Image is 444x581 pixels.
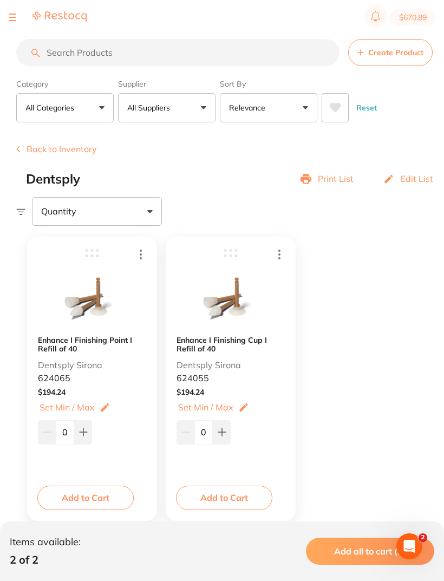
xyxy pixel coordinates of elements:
[38,373,70,383] p: 624065
[396,533,422,559] iframe: Intercom live chat
[25,102,79,113] p: All Categories
[390,9,435,26] button: $670.89
[198,265,264,332] img: dW1lbnRzLnBuZw
[177,373,209,383] p: 624055
[178,402,233,412] p: Set Min / Max
[32,11,87,22] img: Restocq Logo
[10,537,81,548] p: Items available:
[401,174,433,184] p: Edit List
[16,144,97,154] button: Back to Inventory
[118,79,216,89] label: Supplier
[353,93,380,122] button: Reset
[177,388,285,396] div: $ 194.24
[127,102,174,113] p: All Suppliers
[229,102,270,113] p: Relevance
[318,174,354,184] p: Print List
[220,93,317,122] button: Relevance
[37,486,134,510] button: Add to Cart
[38,360,102,370] p: Dentsply Sirona
[176,486,272,510] button: Add to Cart
[368,48,423,57] span: Create Product
[60,265,125,332] img: dW1lbnRzLnBuZw
[220,79,317,89] label: Sort By
[32,11,87,24] a: Restocq Logo
[118,93,216,122] button: All Suppliers
[16,93,114,122] button: All Categories
[348,39,433,66] button: Create Product
[419,533,427,542] span: 2
[177,336,285,353] button: Enhance I Finishing Cup I Refill of 40
[334,546,406,557] span: Add all to cart (2)
[166,237,296,521] div: Enhance I Finishing Cup I Refill of 40 Dentsply Sirona 624055 $194.24Set Min / Max Add to Cart
[26,172,80,187] h2: Dentsply
[27,237,157,521] div: Enhance I Finishing Point I Refill of 40 Dentsply Sirona 624065 $194.24Set Min / Max Add to Cart
[10,553,81,566] p: 2 of 2
[38,388,146,396] div: $ 194.24
[41,206,76,216] span: Quantity
[16,79,114,89] label: Category
[40,402,95,412] p: Set Min / Max
[38,336,146,353] button: Enhance I Finishing Point I Refill of 40
[306,538,434,565] button: Add all to cart (2)
[16,39,339,66] input: Search Products
[177,360,241,370] p: Dentsply Sirona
